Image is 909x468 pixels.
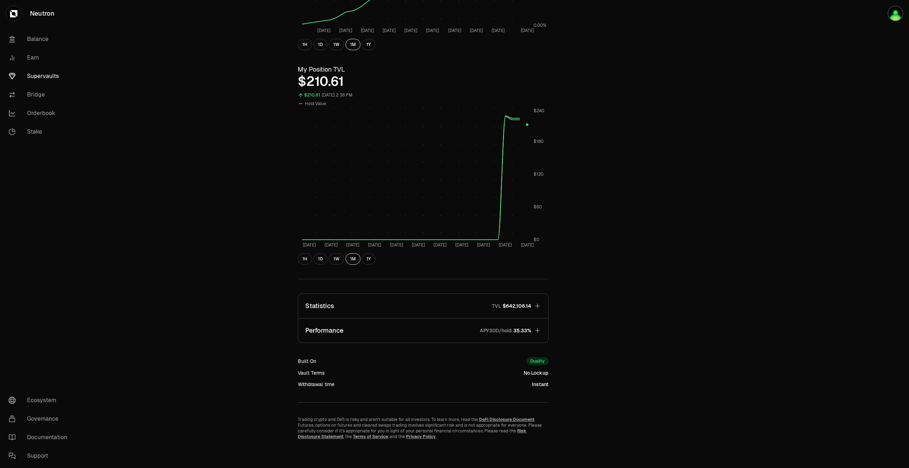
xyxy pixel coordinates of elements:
button: PerformanceAPY30D/hold35.33% [298,318,548,343]
button: 1H [298,39,312,50]
button: 1H [298,253,312,265]
div: Vault Terms [298,369,324,376]
tspan: [DATE] [361,28,374,33]
tspan: 0.00% [534,22,546,28]
div: $210.61 [298,74,549,89]
button: 1Y [362,253,375,265]
a: Stake [3,123,77,141]
tspan: [DATE] [448,28,461,33]
a: Support [3,447,77,465]
a: Bridge [3,85,77,104]
button: 1M [346,253,360,265]
tspan: [DATE] [412,242,425,248]
tspan: [DATE] [521,242,534,248]
tspan: $0 [534,237,539,243]
tspan: $180 [534,139,544,144]
span: Hold Value [305,101,326,106]
a: Documentation [3,428,77,447]
tspan: [DATE] [390,242,403,248]
tspan: [DATE] [426,28,439,33]
tspan: [DATE] [346,242,359,248]
tspan: $240 [534,108,544,114]
button: 1W [329,253,344,265]
div: Duality [526,357,549,365]
a: Governance [3,410,77,428]
div: No Lockup [524,369,549,376]
tspan: [DATE] [324,242,338,248]
p: Performance [305,326,343,336]
tspan: [DATE] [303,242,316,248]
div: Instant [532,381,549,388]
a: Earn [3,48,77,67]
tspan: $120 [534,171,544,177]
span: 35.33% [513,327,531,334]
tspan: [DATE] [521,28,534,33]
a: Ecosystem [3,391,77,410]
tspan: [DATE] [404,28,417,33]
img: Ledger [888,6,903,21]
button: 1D [313,253,327,265]
div: [DATE] 2:36 PM [322,91,353,99]
button: 1Y [362,39,375,50]
a: DeFi Disclosure Document [479,417,534,422]
tspan: $60 [534,204,542,210]
tspan: [DATE] [455,242,468,248]
button: 1M [346,39,360,50]
tspan: [DATE] [499,242,512,248]
p: APY30D/hold [480,327,512,334]
button: 1W [329,39,344,50]
tspan: [DATE] [492,28,505,33]
tspan: [DATE] [433,242,447,248]
a: Orderbook [3,104,77,123]
h3: My Position TVL [298,64,549,74]
tspan: [DATE] [470,28,483,33]
a: Supervaults [3,67,77,85]
p: Trading crypto and Defi is risky and aren't suitable for all investors. To learn more, read the . [298,417,549,422]
button: StatisticsTVL$642,106.14 [298,294,548,318]
a: Privacy Policy [406,434,436,440]
tspan: [DATE] [317,28,331,33]
div: Built On [298,358,316,365]
a: Terms of Service [353,434,388,440]
div: Withdrawal time [298,381,334,388]
tspan: [DATE] [383,28,396,33]
tspan: [DATE] [477,242,490,248]
a: Risk Disclosure Statement [298,428,526,440]
button: 1D [313,39,327,50]
p: Statistics [305,301,334,311]
span: $642,106.14 [503,302,531,310]
tspan: [DATE] [339,28,352,33]
tspan: [DATE] [368,242,381,248]
div: $210.61 [304,91,320,99]
a: Balance [3,30,77,48]
p: TVL [492,302,501,310]
p: Futures, options on futures and cleared swaps trading involves significant risk and is not approp... [298,422,549,440]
